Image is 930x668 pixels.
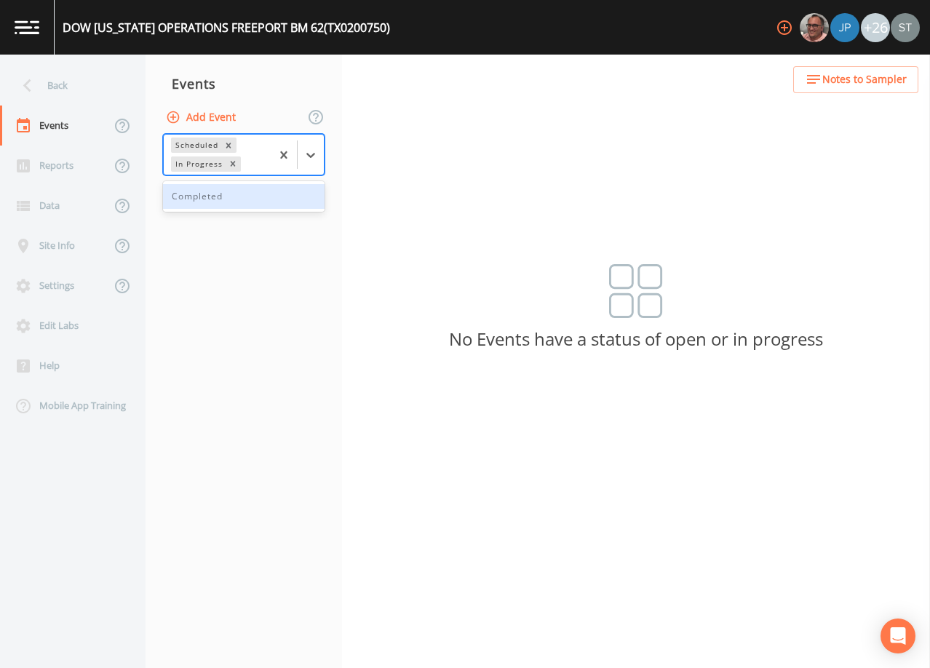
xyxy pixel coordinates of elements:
div: Completed [163,184,325,209]
p: No Events have a status of open or in progress [342,333,930,346]
div: In Progress [171,156,225,172]
div: Remove Scheduled [220,138,237,153]
div: Scheduled [171,138,220,153]
img: e2d790fa78825a4bb76dcb6ab311d44c [800,13,829,42]
img: svg%3e [609,264,663,318]
div: Events [146,65,342,102]
div: Open Intercom Messenger [881,619,915,653]
div: DOW [US_STATE] OPERATIONS FREEPORT BM 62 (TX0200750) [63,19,390,36]
button: Add Event [163,104,242,131]
button: Notes to Sampler [793,66,918,93]
img: 41241ef155101aa6d92a04480b0d0000 [830,13,859,42]
div: Joshua gere Paul [830,13,860,42]
div: Remove In Progress [225,156,241,172]
span: Notes to Sampler [822,71,907,89]
div: +26 [861,13,890,42]
div: Mike Franklin [799,13,830,42]
img: cb9926319991c592eb2b4c75d39c237f [891,13,920,42]
img: logo [15,20,39,34]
